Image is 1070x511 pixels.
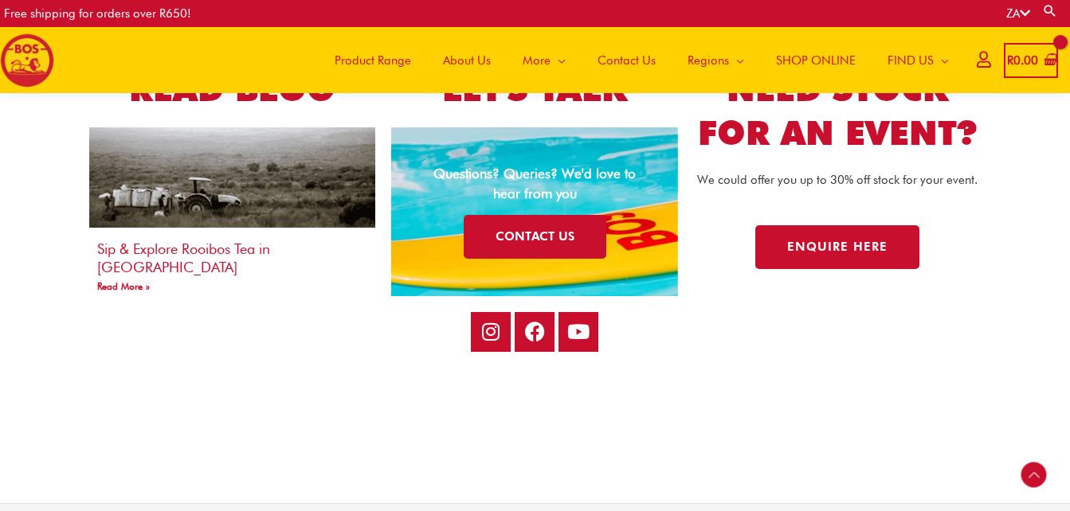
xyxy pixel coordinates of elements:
a: SHOP ONLINE [760,27,872,93]
img: rooibos tea [87,80,377,273]
a: View Shopping Cart, empty [1004,43,1058,79]
span: Product Range [335,37,411,84]
a: Regions [672,27,760,93]
bdi: 0.00 [1007,53,1038,68]
a: Enquire here [755,225,919,269]
span: Enquire here [787,241,888,253]
span: Regions [688,37,729,84]
span: More [523,37,551,84]
span: FIND US [888,37,934,84]
a: Contact Us [582,27,672,93]
a: CONTACT US [464,215,606,259]
a: About Us [427,27,507,93]
span: SHOP ONLINE [776,37,856,84]
a: Product Range [319,27,427,93]
a: More [507,27,582,93]
a: rooibos tea [89,127,376,228]
div: Questions? Queries? We'd love to hear from you [419,164,650,204]
p: We could offer you up to 30% off stock for your event. [694,170,981,190]
nav: Site Navigation [307,27,965,93]
a: ZA [1006,6,1030,21]
h2: NEED STOCK FOR AN EVENT? [694,68,981,154]
a: Sip & Explore Rooibos Tea in [GEOGRAPHIC_DATA] [97,240,270,275]
span: About Us [443,37,491,84]
span: Contact Us [598,37,656,84]
span: R [1007,53,1013,68]
a: Search button [1042,3,1058,18]
a: Read more about Sip & Explore Rooibos Tea in South Africa [97,280,150,292]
